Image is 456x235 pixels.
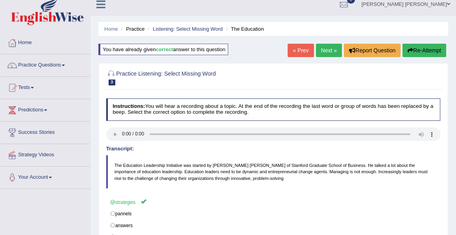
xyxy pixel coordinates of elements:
h2: Practice Listening: Select Missing Word [106,69,314,85]
a: Home [104,26,118,32]
label: strategies [106,195,441,208]
blockquote: The Education Leadership Initiative was started by [PERSON_NAME] [PERSON_NAME] of Stanford Gradua... [106,155,441,189]
button: Report Question [344,44,401,57]
a: Your Account [0,167,90,186]
div: You have already given answer to this question [98,44,228,55]
label: pannels [106,208,441,220]
b: Instructions: [113,103,145,109]
a: Success Stories [0,122,90,141]
button: Re-Attempt [402,44,446,57]
a: Listening: Select Missing Word [153,26,223,32]
h4: You will hear a recording about a topic. At the end of the recording the last word or group of wo... [106,98,441,121]
b: correct [156,46,173,52]
a: Tests [0,77,90,96]
a: Predictions [0,99,90,119]
li: The Education [224,25,264,33]
label: answers [106,219,441,231]
a: Strategy Videos [0,144,90,164]
li: Practice [119,25,144,33]
h4: Transcript: [106,146,441,152]
a: Home [0,32,90,52]
span: 3 [109,80,116,85]
a: Practice Questions [0,54,90,74]
a: « Prev [288,44,314,57]
a: Next » [316,44,342,57]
